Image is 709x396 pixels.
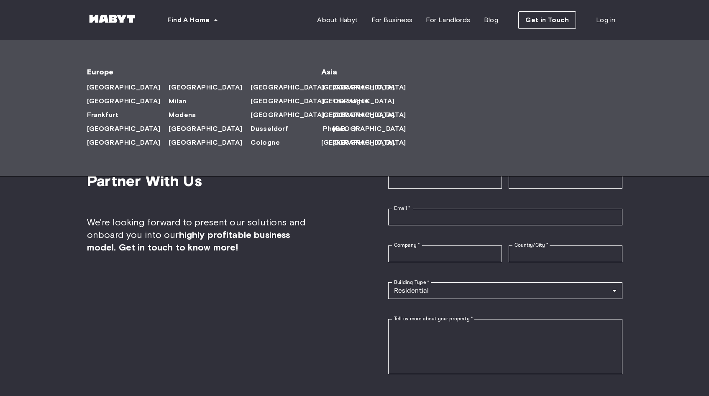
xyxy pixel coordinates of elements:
span: About Habyt [317,15,358,25]
span: Asia [321,67,388,77]
a: [GEOGRAPHIC_DATA] [169,124,251,134]
a: Cologne [251,138,288,148]
span: [GEOGRAPHIC_DATA] [87,124,161,134]
span: [GEOGRAPHIC_DATA] [87,82,161,92]
span: [GEOGRAPHIC_DATA] [169,82,242,92]
a: [GEOGRAPHIC_DATA] [87,138,169,148]
a: [GEOGRAPHIC_DATA] [251,96,333,106]
span: For Landlords [426,15,470,25]
a: [GEOGRAPHIC_DATA] [333,124,415,134]
a: [GEOGRAPHIC_DATA] [333,110,415,120]
a: Blog [477,12,505,28]
span: [GEOGRAPHIC_DATA] [321,82,395,92]
span: [GEOGRAPHIC_DATA] [333,124,406,134]
label: Country/City * [514,242,548,249]
a: Modena [169,110,204,120]
a: [GEOGRAPHIC_DATA] [333,138,415,148]
span: [GEOGRAPHIC_DATA] [321,138,395,148]
span: Modena [169,110,196,120]
span: Phuket [323,124,347,134]
div: Residential [388,282,622,299]
a: Dusseldorf [251,124,297,134]
button: Get in Touch [518,11,576,29]
a: For Landlords [419,12,477,28]
a: [GEOGRAPHIC_DATA] [251,82,333,92]
span: [GEOGRAPHIC_DATA] [87,96,161,106]
span: Cologne [251,138,280,148]
span: Dusseldorf [251,124,288,134]
span: Frankfurt [87,110,119,120]
a: [GEOGRAPHIC_DATA] [321,82,403,92]
a: Phuket [323,124,355,134]
span: [GEOGRAPHIC_DATA] [169,138,242,148]
img: Habyt [87,15,137,23]
a: [GEOGRAPHIC_DATA] [87,82,169,92]
span: [GEOGRAPHIC_DATA] [87,138,161,148]
b: highly profitable business model. Get in touch to know more! [87,229,290,253]
label: Building Type [394,278,429,286]
a: [GEOGRAPHIC_DATA] [87,124,169,134]
label: Email * [394,205,410,212]
span: Europe [87,67,294,77]
button: Find A Home [161,12,225,28]
a: [GEOGRAPHIC_DATA] [321,110,403,120]
a: Milan [169,96,195,106]
span: [GEOGRAPHIC_DATA] [321,96,395,106]
span: Log in [596,15,615,25]
span: [GEOGRAPHIC_DATA] [169,124,242,134]
span: For Business [371,15,413,25]
span: We're looking forward to present our solutions and onboard you into our [87,216,321,254]
a: [GEOGRAPHIC_DATA] [321,96,403,106]
a: [GEOGRAPHIC_DATA] [333,82,415,92]
a: Log in [589,12,622,28]
span: [GEOGRAPHIC_DATA] [321,110,395,120]
a: [GEOGRAPHIC_DATA] [169,138,251,148]
label: Company * [394,242,420,249]
a: [GEOGRAPHIC_DATA] [321,138,403,148]
span: Get in Touch [525,15,569,25]
label: Tell us more about your property * [394,315,473,322]
span: Partner With Us [87,172,321,189]
a: [GEOGRAPHIC_DATA] [169,82,251,92]
span: [GEOGRAPHIC_DATA] [251,96,324,106]
a: For Business [365,12,420,28]
span: [GEOGRAPHIC_DATA] [251,82,324,92]
span: [GEOGRAPHIC_DATA] [251,110,324,120]
span: Milan [169,96,186,106]
span: Blog [484,15,499,25]
a: About Habyt [310,12,364,28]
span: Find A Home [167,15,210,25]
a: Frankfurt [87,110,127,120]
a: [GEOGRAPHIC_DATA] [251,110,333,120]
a: [GEOGRAPHIC_DATA] [87,96,169,106]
